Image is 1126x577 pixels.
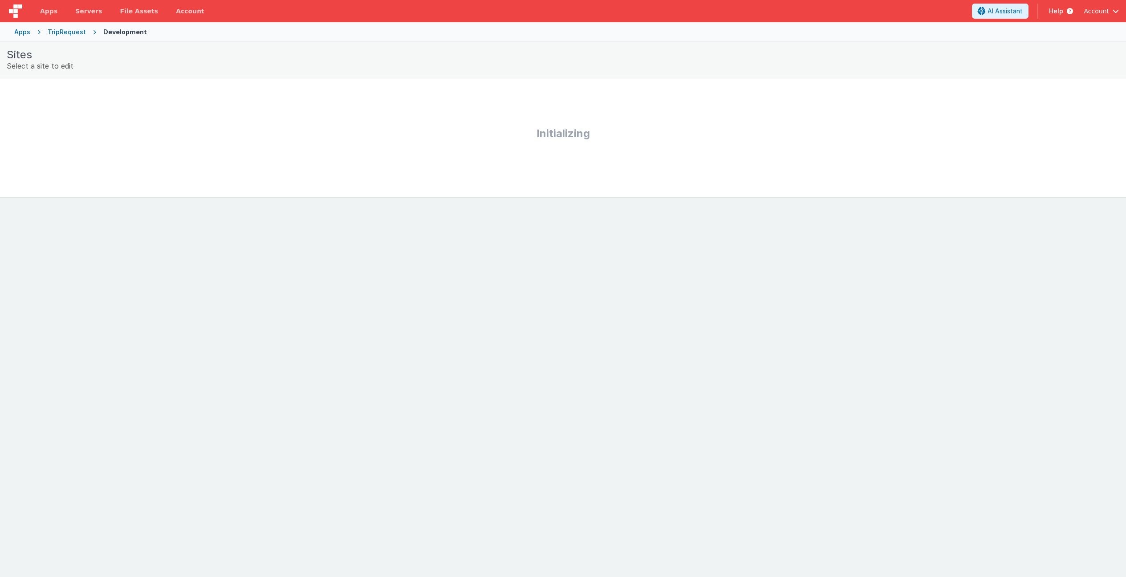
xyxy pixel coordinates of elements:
span: Account [1084,7,1109,16]
div: Select a site to edit [7,61,1119,71]
h1: Sites [7,49,1119,61]
div: Development [103,28,147,37]
div: Apps [14,28,30,37]
strong: Initializing [537,127,590,140]
span: File Assets [120,7,159,16]
div: TripRequest [48,28,86,37]
button: AI Assistant [972,4,1028,19]
span: AI Assistant [988,7,1023,16]
button: Account [1084,7,1119,16]
span: Servers [75,7,102,16]
span: Help [1049,7,1063,16]
span: Apps [40,7,57,16]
